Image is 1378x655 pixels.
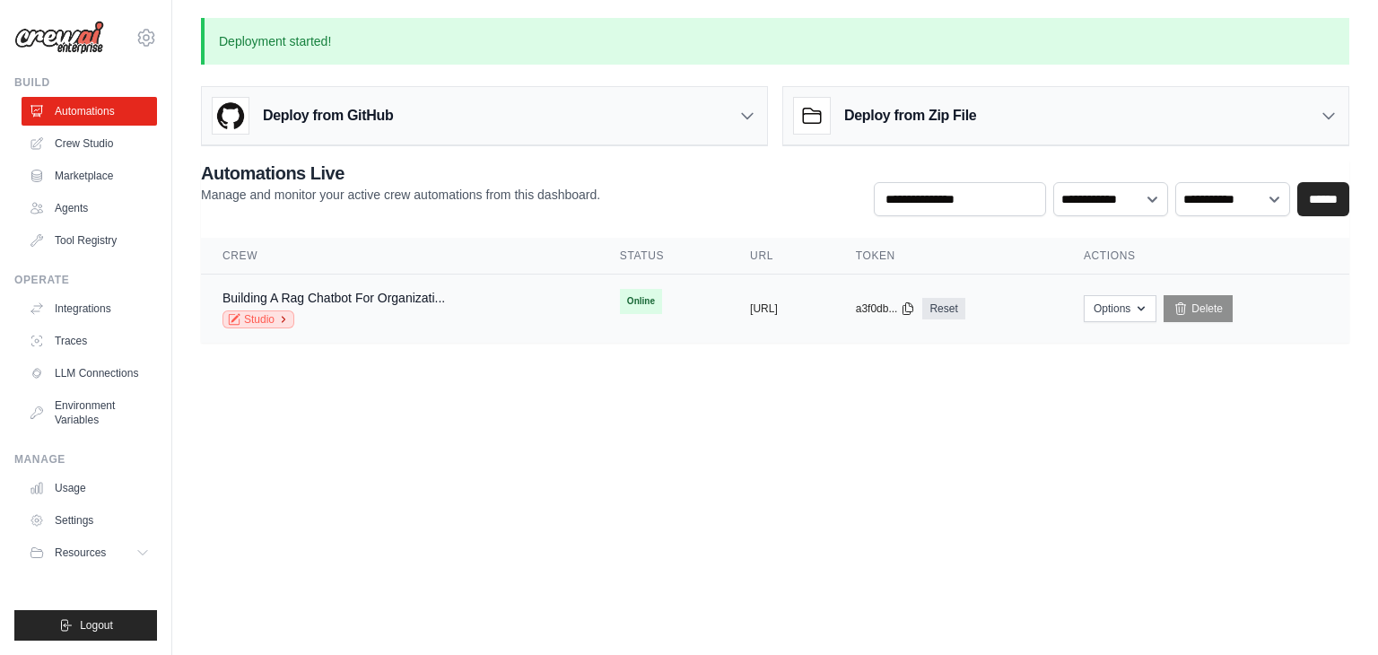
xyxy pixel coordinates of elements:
th: Status [598,238,728,275]
th: Actions [1062,238,1349,275]
a: Studio [222,310,294,328]
span: Resources [55,546,106,560]
a: Agents [22,194,157,223]
th: URL [728,238,834,275]
a: Tool Registry [22,226,157,255]
p: Manage and monitor your active crew automations from this dashboard. [201,186,600,204]
th: Crew [201,238,598,275]
div: Operate [14,273,157,287]
a: Automations [22,97,157,126]
img: Logo [14,21,104,55]
a: LLM Connections [22,359,157,388]
button: Options [1084,295,1156,322]
p: Deployment started! [201,18,1349,65]
button: Resources [22,538,157,567]
a: Integrations [22,294,157,323]
a: Environment Variables [22,391,157,434]
a: Usage [22,474,157,502]
a: Building A Rag Chatbot For Organizati... [222,291,445,305]
a: Settings [22,506,157,535]
img: GitHub Logo [213,98,249,134]
a: Delete [1164,295,1233,322]
button: a3f0db... [856,301,916,316]
th: Token [834,238,1062,275]
a: Crew Studio [22,129,157,158]
div: Build [14,75,157,90]
a: Marketplace [22,162,157,190]
span: Online [620,289,662,314]
a: Traces [22,327,157,355]
div: Manage [14,452,157,467]
h2: Automations Live [201,161,600,186]
h3: Deploy from Zip File [844,105,976,127]
h3: Deploy from GitHub [263,105,393,127]
a: Reset [922,298,964,319]
button: Logout [14,610,157,641]
span: Logout [80,618,113,633]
